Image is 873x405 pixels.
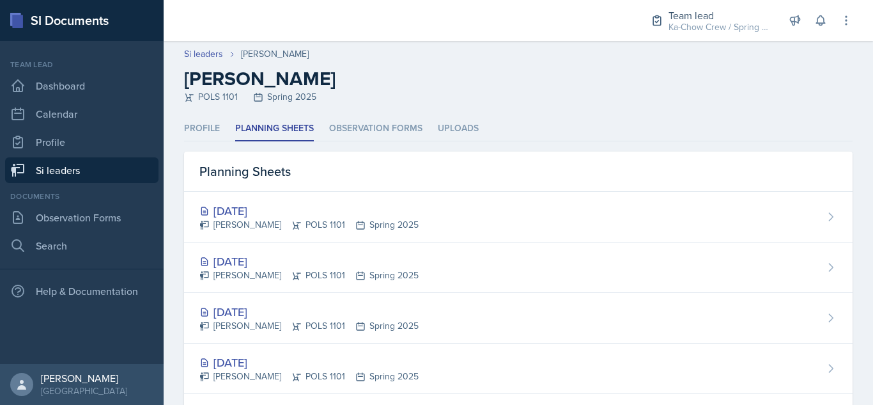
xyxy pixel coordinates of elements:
div: Ka-Chow Crew / Spring 2025 [668,20,771,34]
a: Dashboard [5,73,158,99]
a: [DATE] [PERSON_NAME]POLS 1101Spring 2025 [184,192,853,242]
div: [DATE] [199,202,419,219]
div: [DATE] [199,253,419,270]
div: Team lead [668,8,771,23]
div: Team lead [5,59,158,70]
a: Observation Forms [5,205,158,230]
li: Planning Sheets [235,116,314,141]
a: Search [5,233,158,258]
a: [DATE] [PERSON_NAME]POLS 1101Spring 2025 [184,293,853,344]
a: [DATE] [PERSON_NAME]POLS 1101Spring 2025 [184,344,853,394]
div: [PERSON_NAME] POLS 1101 Spring 2025 [199,370,419,383]
div: [DATE] [199,354,419,371]
div: [PERSON_NAME] POLS 1101 Spring 2025 [199,218,419,232]
div: [GEOGRAPHIC_DATA] [41,385,127,397]
div: [PERSON_NAME] [41,372,127,385]
div: Help & Documentation [5,278,158,304]
div: [PERSON_NAME] [241,47,309,61]
div: Documents [5,191,158,202]
li: Observation Forms [329,116,422,141]
div: [DATE] [199,303,419,321]
div: [PERSON_NAME] POLS 1101 Spring 2025 [199,269,419,282]
a: Si leaders [5,157,158,183]
li: Uploads [438,116,479,141]
a: Si leaders [184,47,223,61]
a: Profile [5,129,158,155]
div: [PERSON_NAME] POLS 1101 Spring 2025 [199,319,419,333]
div: Planning Sheets [184,152,853,192]
div: POLS 1101 Spring 2025 [184,90,853,104]
li: Profile [184,116,220,141]
a: [DATE] [PERSON_NAME]POLS 1101Spring 2025 [184,242,853,293]
a: Calendar [5,101,158,127]
h2: [PERSON_NAME] [184,67,853,90]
